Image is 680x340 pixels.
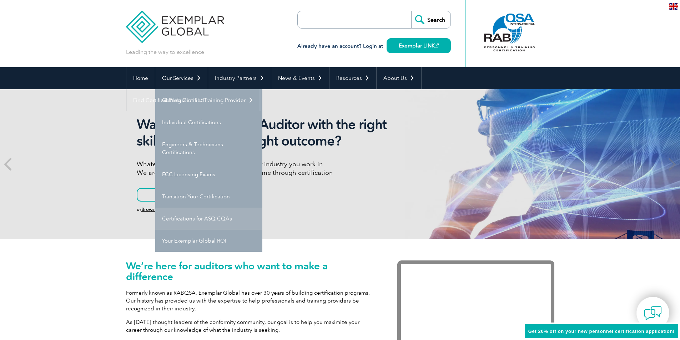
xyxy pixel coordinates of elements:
[208,67,271,89] a: Industry Partners
[155,163,262,186] a: FCC Licensing Exams
[155,133,262,163] a: Engineers & Technicians Certifications
[137,160,404,177] p: Whatever language you speak or whatever industry you work in We are here to support your desired ...
[137,116,404,149] h2: Want to be the right Auditor with the right skills to deliver the right outcome?
[155,111,262,133] a: Individual Certifications
[644,304,662,322] img: contact-chat.png
[377,67,421,89] a: About Us
[126,89,260,111] a: Find Certified Professional / Training Provider
[329,67,376,89] a: Resources
[528,329,675,334] span: Get 20% off on your new personnel certification application!
[297,42,451,51] h3: Already have an account? Login at
[387,38,451,53] a: Exemplar LINK
[155,230,262,252] a: Your Exemplar Global ROI
[669,3,678,10] img: en
[126,289,376,313] p: Formerly known as RABQSA, Exemplar Global has over 30 years of building certification programs. O...
[126,48,204,56] p: Leading the way to excellence
[271,67,329,89] a: News & Events
[137,207,404,212] h6: or
[155,186,262,208] a: Transition Your Certification
[137,188,211,202] a: Learn More
[435,44,439,47] img: open_square.png
[155,67,208,89] a: Our Services
[411,11,450,28] input: Search
[155,208,262,230] a: Certifications for ASQ CQAs
[126,318,376,334] p: As [DATE] thought leaders of the conformity community, our goal is to help you maximize your care...
[126,67,155,89] a: Home
[126,260,376,282] h1: We’re here for auditors who want to make a difference
[141,207,192,212] a: Browse All Certifications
